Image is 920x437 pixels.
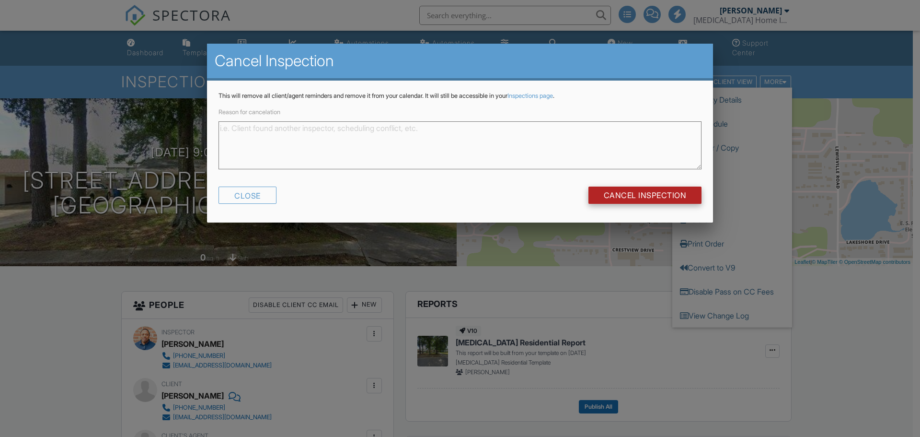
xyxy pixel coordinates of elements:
[218,108,280,116] label: Reason for cancelation
[215,51,705,71] h2: Cancel Inspection
[507,92,553,99] a: Inspections page
[218,187,276,204] div: Close
[588,187,702,204] input: Cancel Inspection
[218,92,701,100] p: This will remove all client/agent reminders and remove it from your calendar. It will still be ac...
